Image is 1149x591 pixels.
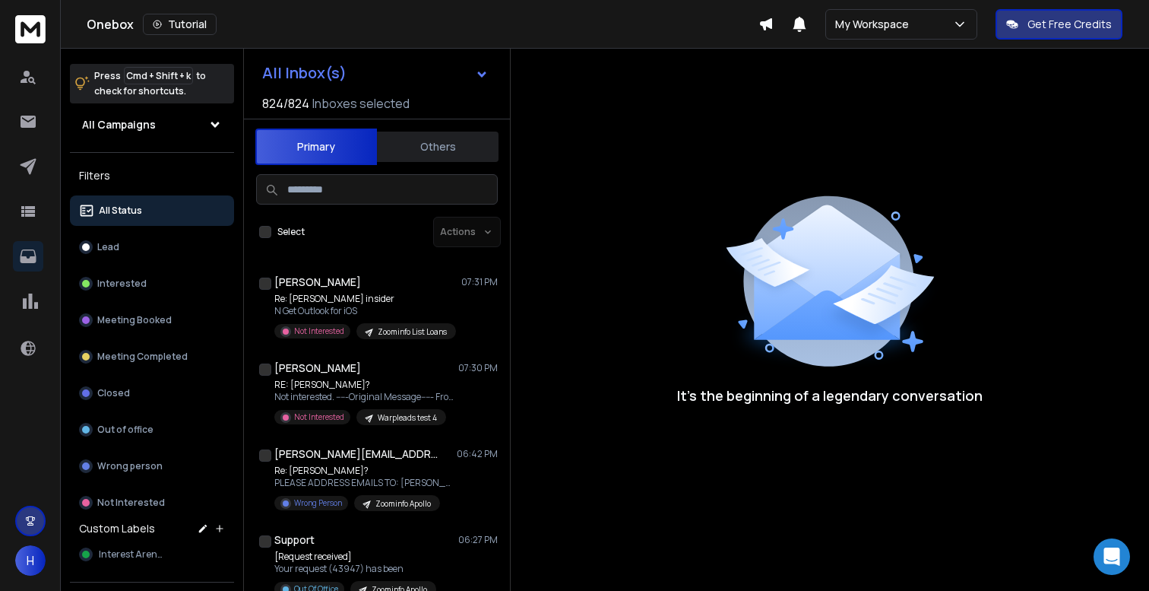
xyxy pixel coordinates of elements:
[124,67,193,84] span: Cmd + Shift + k
[70,305,234,335] button: Meeting Booked
[99,548,163,561] span: Interest Arena
[274,477,457,489] p: PLEASE ADDRESS EMAILS TO: [PERSON_NAME][EMAIL_ADDRESS][DOMAIN_NAME]
[274,391,457,403] p: Not interested. -----Original Message----- From:
[97,278,147,290] p: Interested
[97,387,130,399] p: Closed
[97,351,188,363] p: Meeting Completed
[70,488,234,518] button: Not Interested
[97,424,154,436] p: Out of office
[70,415,234,445] button: Out of office
[277,226,305,238] label: Select
[677,385,983,406] p: It’s the beginning of a legendary conversation
[70,232,234,262] button: Lead
[97,497,165,509] p: Not Interested
[79,521,155,536] h3: Custom Labels
[262,65,347,81] h1: All Inbox(s)
[70,268,234,299] button: Interested
[70,451,234,481] button: Wrong person
[70,165,234,186] h3: Filters
[274,446,442,462] h1: [PERSON_NAME][EMAIL_ADDRESS][DOMAIN_NAME]
[835,17,915,32] p: My Workspace
[250,58,501,88] button: All Inbox(s)
[1027,17,1112,32] p: Get Free Credits
[262,94,309,113] span: 824 / 824
[378,326,447,338] p: Zoominfo List Loans
[15,545,46,576] button: H
[99,205,142,217] p: All Status
[274,465,457,477] p: Re: [PERSON_NAME]?
[378,412,437,424] p: Warpleads test 4
[312,94,410,113] h3: Inboxes selected
[274,379,457,391] p: RE: [PERSON_NAME]?
[294,326,344,337] p: Not Interested
[94,68,206,99] p: Press to check for shortcuts.
[97,314,172,326] p: Meeting Booked
[458,534,498,546] p: 06:27 PM
[255,129,377,165] button: Primary
[70,110,234,140] button: All Campaigns
[70,378,234,408] button: Closed
[294,497,342,509] p: Wrong Person
[82,117,156,132] h1: All Campaigns
[97,241,119,253] p: Lead
[70,539,234,570] button: Interest Arena
[274,563,436,575] p: Your request (43947) has been
[143,14,217,35] button: Tutorial
[461,276,498,288] p: 07:31 PM
[274,532,315,548] h1: Support
[1094,539,1130,575] div: Open Intercom Messenger
[457,448,498,460] p: 06:42 PM
[70,342,234,372] button: Meeting Completed
[70,195,234,226] button: All Status
[87,14,758,35] div: Onebox
[274,551,436,563] p: [Request received]
[97,460,163,472] p: Wrong person
[274,275,361,290] h1: [PERSON_NAME]
[274,361,361,376] h1: [PERSON_NAME]
[995,9,1122,40] button: Get Free Credits
[375,498,431,510] p: Zoominfo Apollo
[274,305,456,317] p: N Get Outlook for iOS
[458,362,498,374] p: 07:30 PM
[377,130,499,164] button: Others
[294,411,344,423] p: Not Interested
[274,293,456,305] p: Re: [PERSON_NAME] insider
